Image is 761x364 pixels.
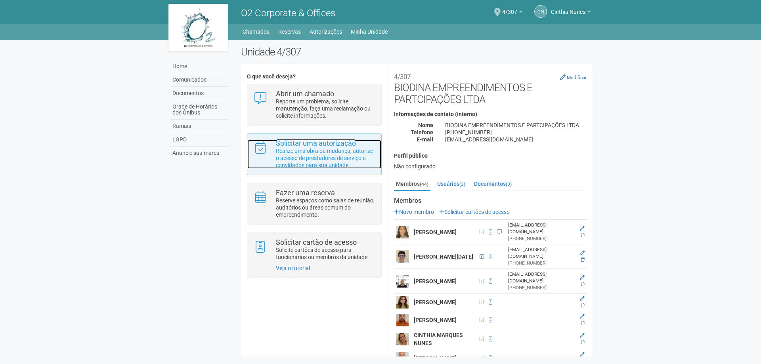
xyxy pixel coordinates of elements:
strong: [PERSON_NAME] [414,229,457,235]
a: Editar membro [580,314,585,319]
a: Cinthia Nunes [551,10,591,16]
a: Editar membro [580,275,585,280]
div: Não configurado [394,163,587,170]
a: Solicitar cartões de acesso [439,209,510,215]
p: Solicite cartões de acesso para funcionários ou membros da unidade. [276,246,375,261]
a: Excluir membro [581,257,585,263]
div: [PHONE_NUMBER] [439,129,593,136]
small: (3) [506,181,512,187]
strong: Membros [394,197,587,204]
img: user.png [396,226,409,238]
a: Editar membro [580,333,585,338]
strong: Abrir um chamado [276,90,334,98]
a: Solicitar uma autorização Realize uma obra ou mudança, autorize o acesso de prestadores de serviç... [253,140,375,169]
span: Cinthia Nunes [551,1,585,15]
small: Modificar [567,75,587,80]
a: Documentos(3) [472,178,514,190]
a: Autorizações [310,26,342,37]
h4: O que você deseja? [247,74,381,80]
a: Editar membro [580,352,585,357]
strong: [PERSON_NAME] [414,278,457,284]
div: [EMAIL_ADDRESS][DOMAIN_NAME] [508,246,572,260]
a: Editar membro [580,226,585,231]
strong: [PERSON_NAME] [414,317,457,323]
h2: Unidade 4/307 [241,46,593,58]
img: user.png [396,250,409,263]
strong: [PERSON_NAME] [414,299,457,305]
a: Solicitar cartão de acesso Solicite cartões de acesso para funcionários ou membros da unidade. [253,239,375,261]
a: Home [170,60,229,73]
a: Abrir um chamado Reporte um problema, solicite manutenção, faça uma reclamação ou solicite inform... [253,90,375,119]
div: [PHONE_NUMBER] [508,260,572,267]
a: Excluir membro [581,339,585,345]
img: user.png [396,275,409,288]
a: Chamados [243,26,270,37]
strong: Fazer uma reserva [276,189,335,197]
strong: E-mail [417,136,433,143]
a: Documentos [170,87,229,100]
p: Reserve espaços como salas de reunião, auditórios ou áreas comum do empreendimento. [276,197,375,218]
a: Excluir membro [581,282,585,287]
img: logo.jpg [168,4,228,51]
a: Fazer uma reserva Reserve espaços como salas de reunião, auditórios ou áreas comum do empreendime... [253,189,375,218]
a: Ramais [170,120,229,133]
strong: Nome [418,122,433,128]
a: Editar membro [580,296,585,301]
a: Comunicados [170,73,229,87]
small: (44) [420,181,428,187]
h2: BIODINA EMPREENDIMENTOS E PARTCIPAÇÕES LTDA [394,70,587,105]
div: [PHONE_NUMBER] [508,284,572,291]
small: (3) [459,181,465,187]
a: Novo membro [394,209,434,215]
a: Modificar [560,74,587,80]
small: 4/307 [394,73,411,81]
strong: Solicitar cartão de acesso [276,238,357,246]
strong: [PERSON_NAME] [414,355,457,361]
p: Realize uma obra ou mudança, autorize o acesso de prestadores de serviço e convidados para sua un... [276,147,375,169]
strong: CINTHIA MARQUES NUNES [414,332,463,346]
a: Anuncie sua marca [170,147,229,160]
h4: Informações de contato (interno) [394,111,587,117]
a: Editar membro [580,250,585,256]
a: Minha Unidade [351,26,388,37]
a: Grade de Horários dos Ônibus [170,100,229,120]
a: Excluir membro [581,303,585,308]
strong: [PERSON_NAME][DATE] [414,253,473,260]
strong: Telefone [411,129,433,135]
a: Excluir membro [581,320,585,326]
img: user.png [396,296,409,309]
a: 4/307 [502,10,522,16]
span: O2 Corporate & Offices [241,8,335,19]
img: user.png [396,333,409,345]
a: Excluir membro [581,233,585,238]
div: [EMAIL_ADDRESS][DOMAIN_NAME] [439,136,593,143]
a: Veja o tutorial [276,265,310,271]
div: [EMAIL_ADDRESS][DOMAIN_NAME] [508,222,572,235]
div: [PHONE_NUMBER] [508,235,572,242]
a: LGPD [170,133,229,147]
strong: Solicitar uma autorização [276,139,356,147]
div: BIODINA EMPREENDIMENTOS E PARTCIPAÇÕES LTDA [439,122,593,129]
div: [EMAIL_ADDRESS][DOMAIN_NAME] [508,271,572,284]
span: 4/307 [502,1,517,15]
a: Usuários(3) [435,178,467,190]
p: Reporte um problema, solicite manutenção, faça uma reclamação ou solicite informações. [276,98,375,119]
h4: Perfil público [394,153,587,159]
a: Membros(44) [394,178,430,191]
img: user.png [396,314,409,326]
a: CN [534,5,547,18]
a: Reservas [278,26,301,37]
